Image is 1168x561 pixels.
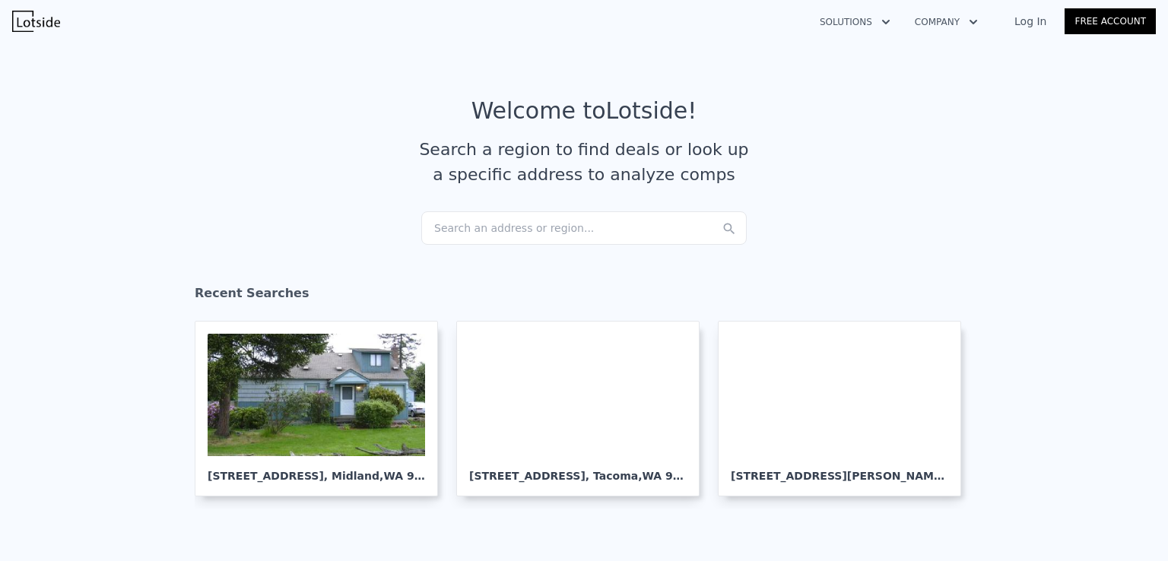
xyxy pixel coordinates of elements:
a: Free Account [1065,8,1156,34]
div: Search a region to find deals or look up a specific address to analyze comps [414,137,754,187]
span: , WA 98408 [638,470,703,482]
a: [STREET_ADDRESS][PERSON_NAME], [GEOGRAPHIC_DATA] [718,321,973,496]
div: Welcome to Lotside ! [471,97,697,125]
div: [STREET_ADDRESS] , Midland [208,456,425,483]
button: Solutions [808,8,903,36]
div: Search an address or region... [421,211,747,245]
div: Recent Searches [195,272,973,321]
button: Company [903,8,990,36]
a: Log In [996,14,1065,29]
a: [STREET_ADDRESS], Midland,WA 98445 [195,321,450,496]
a: [STREET_ADDRESS], Tacoma,WA 98408 [456,321,712,496]
div: [STREET_ADDRESS][PERSON_NAME] , [GEOGRAPHIC_DATA] [731,456,948,483]
div: [STREET_ADDRESS] , Tacoma [469,456,687,483]
img: Lotside [12,11,60,32]
span: , WA 98445 [379,470,444,482]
